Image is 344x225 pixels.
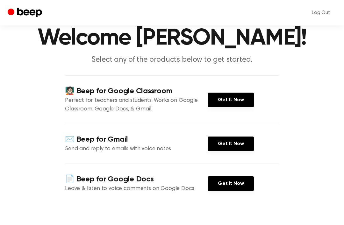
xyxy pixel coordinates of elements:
h1: Welcome [PERSON_NAME]! [9,27,335,50]
a: Get It Now [208,137,254,151]
p: Leave & listen to voice comments on Google Docs [65,185,208,193]
h4: 🧑🏻‍🏫 Beep for Google Classroom [65,86,208,96]
a: Get It Now [208,176,254,191]
a: Get It Now [208,93,254,107]
h4: ✉️ Beep for Gmail [65,134,208,145]
p: Select any of the products below to get started. [50,55,294,65]
h4: 📄 Beep for Google Docs [65,174,208,185]
a: Beep [8,7,44,19]
a: Log Out [305,5,336,20]
p: Perfect for teachers and students. Works on Google Classroom, Google Docs, & Gmail. [65,96,208,114]
p: Send and reply to emails with voice notes [65,145,208,153]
